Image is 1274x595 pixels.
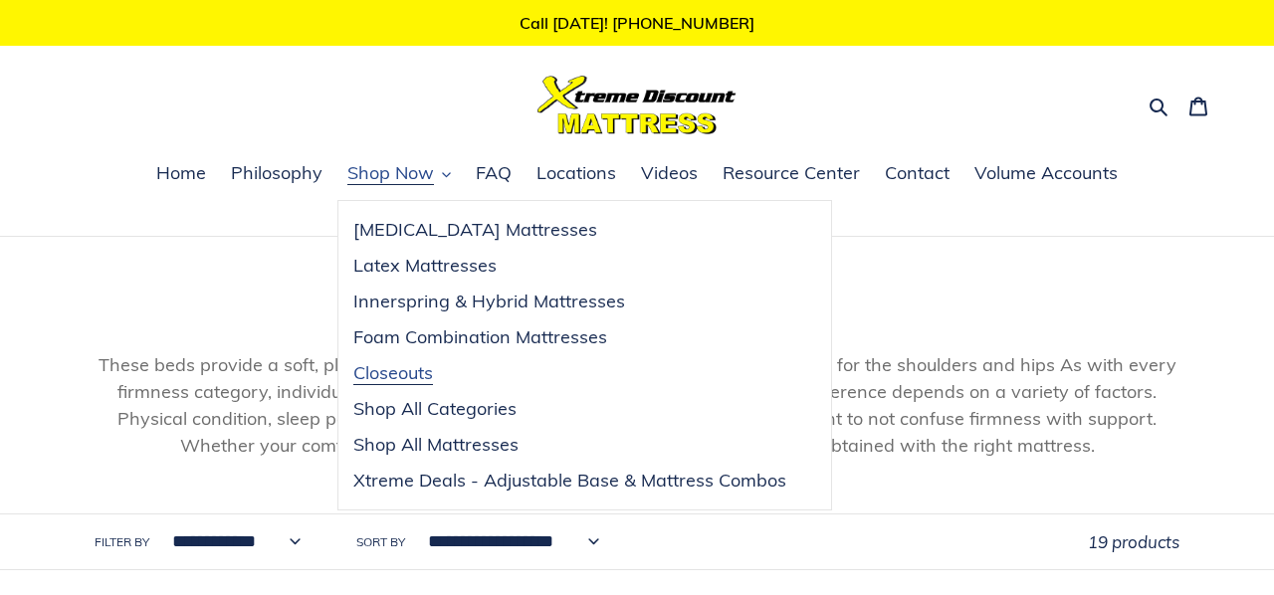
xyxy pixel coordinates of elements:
[95,533,149,551] label: Filter by
[347,161,434,185] span: Shop Now
[99,353,1176,457] span: These beds provide a soft, plush feel that offers a lot of body contour and pressure relief for t...
[466,159,522,189] a: FAQ
[356,533,405,551] label: Sort by
[353,397,517,421] span: Shop All Categories
[338,391,801,427] a: Shop All Categories
[337,159,461,189] button: Shop Now
[338,463,801,498] a: Xtreme Deals - Adjustable Base & Mattress Combos
[353,290,625,313] span: Innerspring & Hybrid Mattresses
[713,159,870,189] a: Resource Center
[146,159,216,189] a: Home
[353,433,519,457] span: Shop All Mattresses
[885,161,950,185] span: Contact
[338,319,801,355] a: Foam Combination Mattresses
[974,161,1118,185] span: Volume Accounts
[353,325,607,349] span: Foam Combination Mattresses
[338,284,801,319] a: Innerspring & Hybrid Mattresses
[964,159,1128,189] a: Volume Accounts
[1088,531,1179,552] span: 19 products
[631,159,708,189] a: Videos
[221,159,332,189] a: Philosophy
[156,161,206,185] span: Home
[338,427,801,463] a: Shop All Mattresses
[536,161,616,185] span: Locations
[875,159,959,189] a: Contact
[338,212,801,248] a: [MEDICAL_DATA] Mattresses
[527,159,626,189] a: Locations
[353,254,497,278] span: Latex Mattresses
[641,161,698,185] span: Videos
[476,161,512,185] span: FAQ
[353,361,433,385] span: Closeouts
[338,248,801,284] a: Latex Mattresses
[537,76,737,134] img: Xtreme Discount Mattress
[723,161,860,185] span: Resource Center
[231,161,322,185] span: Philosophy
[353,218,597,242] span: [MEDICAL_DATA] Mattresses
[353,469,786,493] span: Xtreme Deals - Adjustable Base & Mattress Combos
[338,355,801,391] a: Closeouts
